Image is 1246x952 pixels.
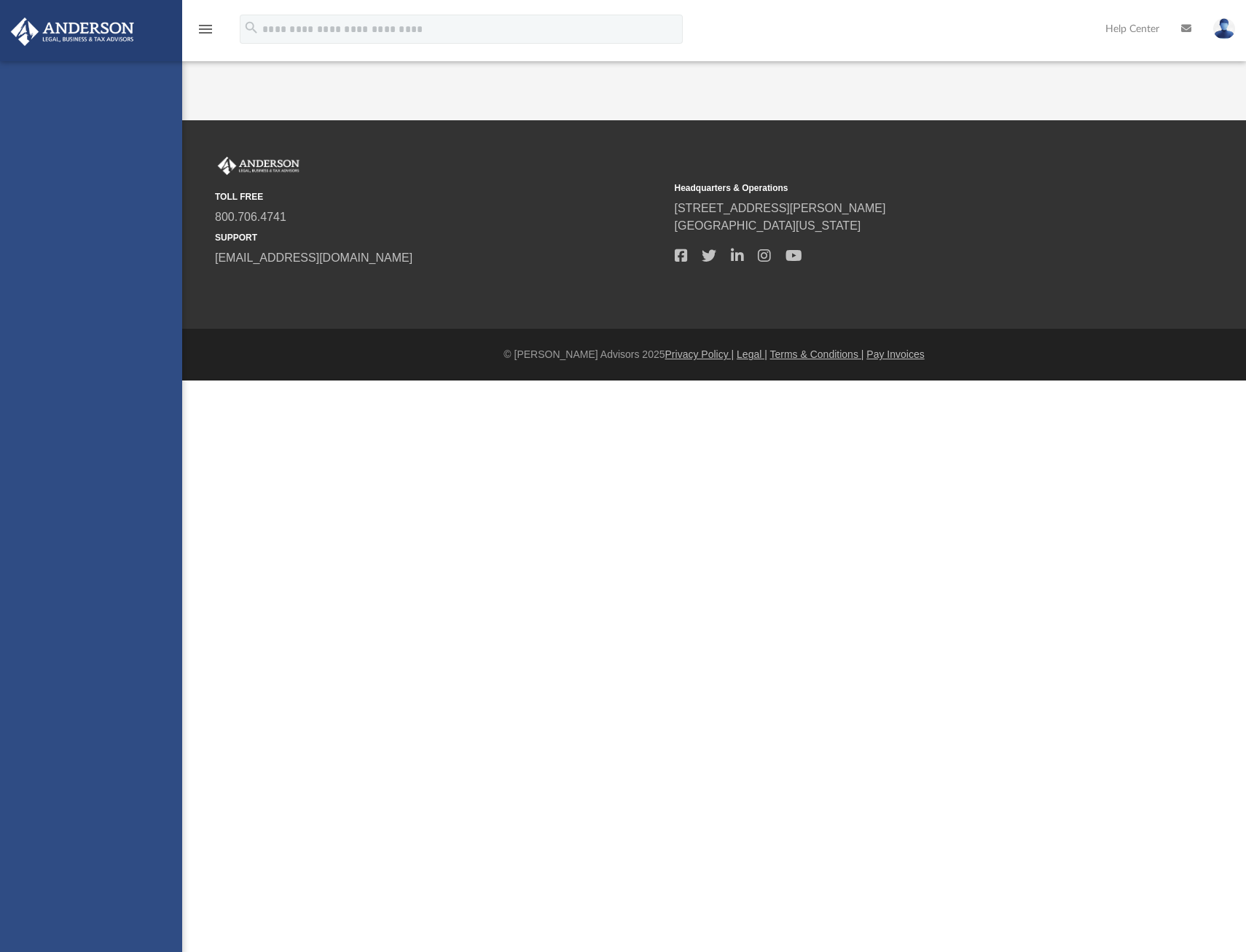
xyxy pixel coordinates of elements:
a: Legal | [737,348,767,360]
a: Terms & Conditions | [770,348,864,360]
i: search [243,20,259,36]
a: [GEOGRAPHIC_DATA][US_STATE] [675,219,861,232]
a: menu [197,28,214,38]
small: Headquarters & Operations [675,182,1124,195]
img: Anderson Advisors Platinum Portal [215,157,302,176]
a: [EMAIL_ADDRESS][DOMAIN_NAME] [215,251,412,264]
a: 800.706.4741 [215,211,286,223]
a: Pay Invoices [866,348,924,360]
i: menu [197,20,214,38]
a: [STREET_ADDRESS][PERSON_NAME] [675,202,886,214]
img: Anderson Advisors Platinum Portal [7,17,138,46]
small: TOLL FREE [215,190,665,203]
small: SUPPORT [215,231,665,244]
div: © [PERSON_NAME] Advisors 2025 [182,347,1246,362]
a: Privacy Policy | [665,348,734,360]
img: User Pic [1213,18,1235,39]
